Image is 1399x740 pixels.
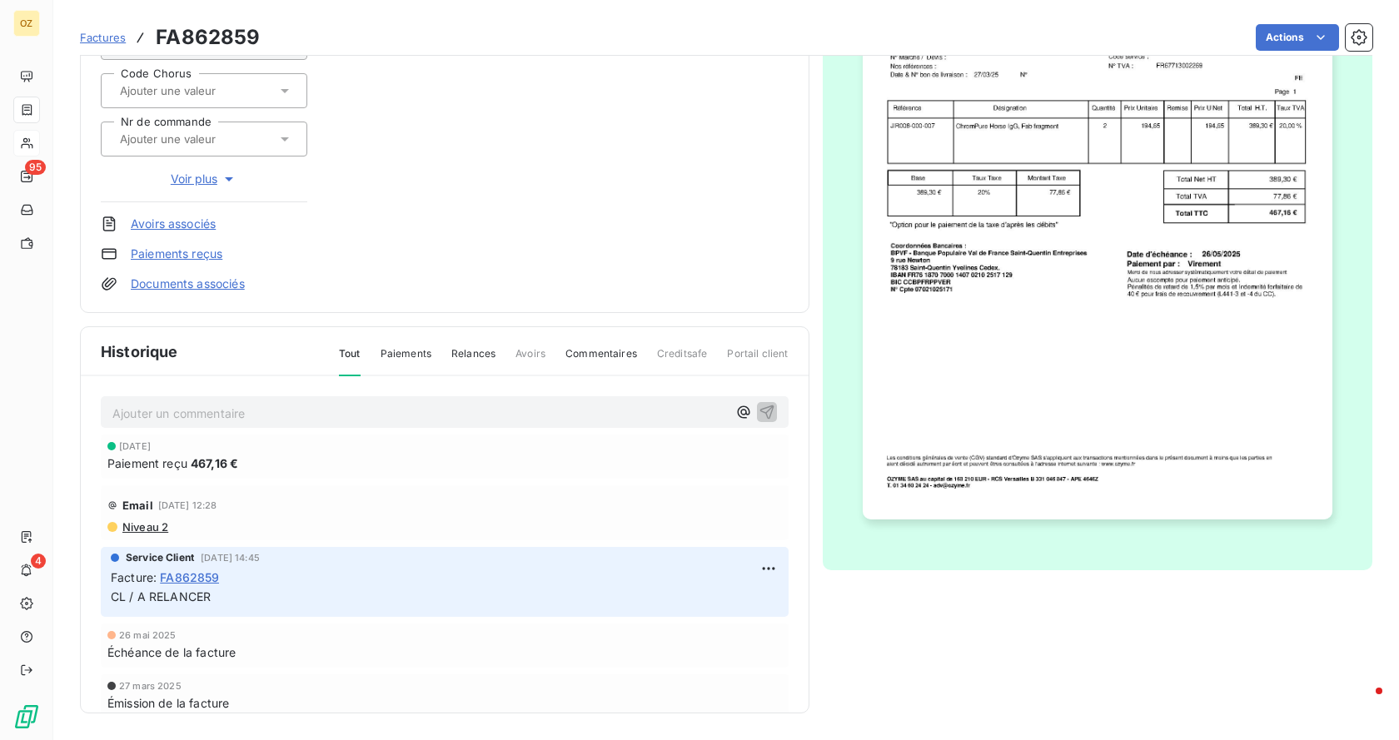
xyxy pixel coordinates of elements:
[160,569,219,586] span: FA862859
[158,500,217,510] span: [DATE] 12:28
[339,346,361,376] span: Tout
[131,246,222,262] a: Paiements reçus
[13,10,40,37] div: OZ
[111,589,211,603] span: CL / A RELANCER
[156,22,260,52] h3: FA862859
[13,703,40,730] img: Logo LeanPay
[107,454,187,472] span: Paiement reçu
[191,454,238,472] span: 467,16 €
[727,346,788,375] span: Portail client
[131,216,216,232] a: Avoirs associés
[171,171,237,187] span: Voir plus
[1342,683,1382,723] iframe: Intercom live chat
[25,160,46,175] span: 95
[657,346,708,375] span: Creditsafe
[131,276,245,292] a: Documents associés
[126,550,194,565] span: Service Client
[31,554,46,569] span: 4
[121,520,168,534] span: Niveau 2
[122,499,153,512] span: Email
[80,31,126,44] span: Factures
[118,132,286,147] input: Ajouter une valeur
[107,694,229,712] span: Émission de la facture
[107,643,236,661] span: Échéance de la facture
[1256,24,1339,51] button: Actions
[119,630,177,640] span: 26 mai 2025
[119,681,182,691] span: 27 mars 2025
[451,346,495,375] span: Relances
[201,553,260,563] span: [DATE] 14:45
[111,569,157,586] span: Facture :
[101,170,307,188] button: Voir plus
[565,346,637,375] span: Commentaires
[80,29,126,46] a: Factures
[515,346,545,375] span: Avoirs
[119,441,151,451] span: [DATE]
[118,83,286,98] input: Ajouter une valeur
[101,340,178,363] span: Historique
[381,346,431,375] span: Paiements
